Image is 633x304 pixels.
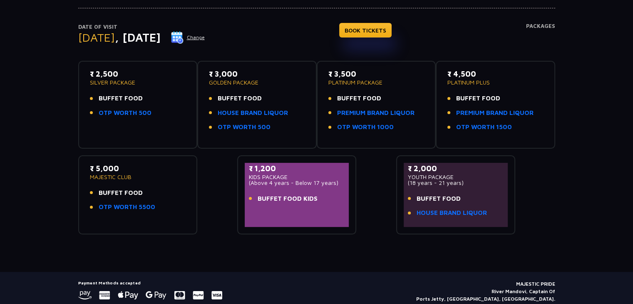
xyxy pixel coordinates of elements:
[339,23,392,37] a: BOOK TICKETS
[218,122,271,132] a: OTP WORTH 500
[209,80,305,85] p: GOLDEN PACKAGE
[258,194,318,204] span: BUFFET FOOD KIDS
[337,122,394,132] a: OTP WORTH 1000
[78,30,115,44] span: [DATE]
[337,108,415,118] a: PREMIUM BRAND LIQUOR
[78,280,222,285] h5: Payment Methods accepted
[408,174,504,180] p: YOUTH PACKAGE
[328,80,424,85] p: PLATINUM PACKAGE
[218,94,262,103] span: BUFFET FOOD
[408,163,504,174] p: ₹ 2,000
[99,108,151,118] a: OTP WORTH 500
[456,122,512,132] a: OTP WORTH 1500
[456,94,500,103] span: BUFFET FOOD
[115,30,161,44] span: , [DATE]
[408,180,504,186] p: (18 years - 21 years)
[218,108,288,118] a: HOUSE BRAND LIQUOR
[90,163,186,174] p: ₹ 5,000
[337,94,381,103] span: BUFFET FOOD
[456,108,534,118] a: PREMIUM BRAND LIQUOR
[171,31,205,44] button: Change
[249,163,345,174] p: ₹ 1,200
[99,202,155,212] a: OTP WORTH 5500
[416,280,555,303] p: MAJESTIC PRIDE River Mandovi, Captain Of Ports Jetty, [GEOGRAPHIC_DATA], [GEOGRAPHIC_DATA].
[90,174,186,180] p: MAJESTIC CLUB
[249,180,345,186] p: (Above 4 years - Below 17 years)
[417,208,487,218] a: HOUSE BRAND LIQUOR
[526,23,555,53] h4: Packages
[78,23,205,31] p: Date of Visit
[99,188,143,198] span: BUFFET FOOD
[99,94,143,103] span: BUFFET FOOD
[90,68,186,80] p: ₹ 2,500
[417,194,461,204] span: BUFFET FOOD
[447,68,544,80] p: ₹ 4,500
[90,80,186,85] p: SILVER PACKAGE
[447,80,544,85] p: PLATINUM PLUS
[209,68,305,80] p: ₹ 3,000
[328,68,424,80] p: ₹ 3,500
[249,174,345,180] p: KIDS PACKAGE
